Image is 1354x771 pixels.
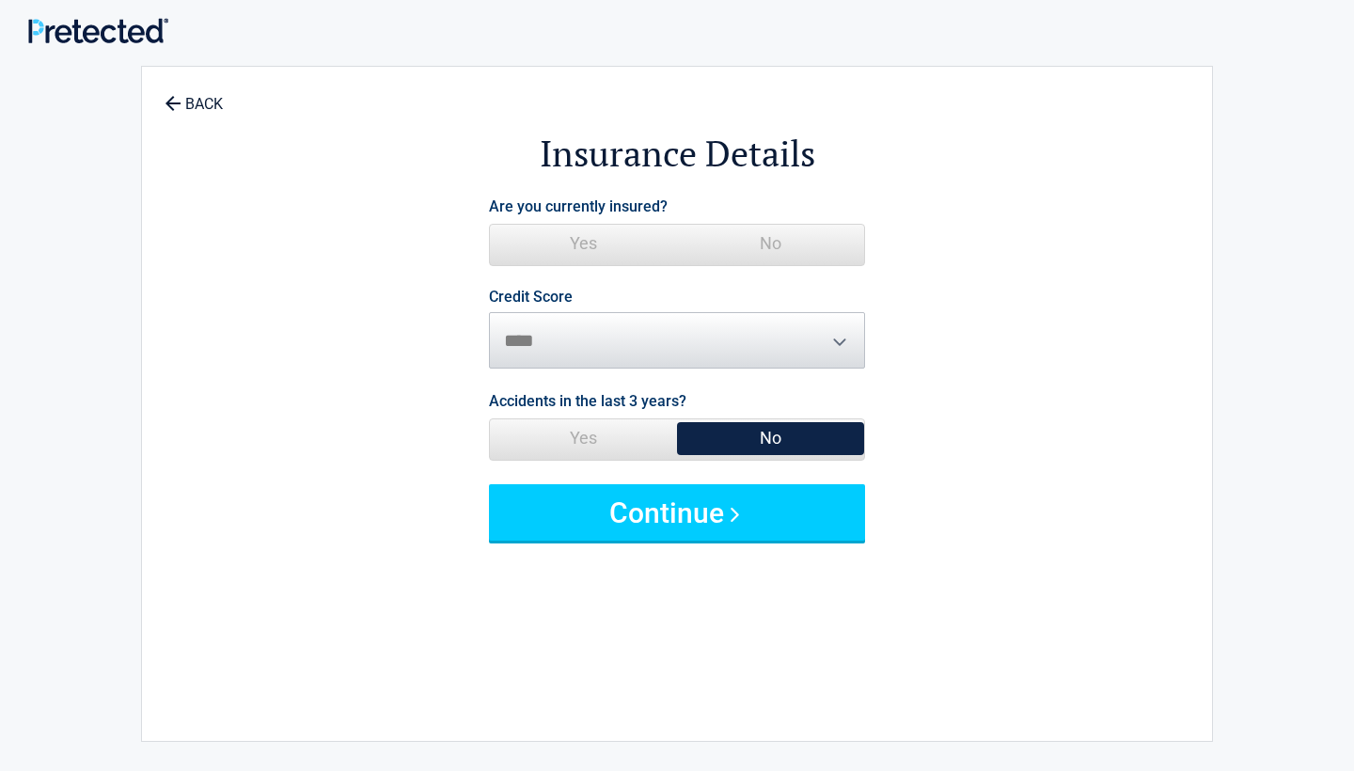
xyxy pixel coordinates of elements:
[489,194,668,219] label: Are you currently insured?
[677,225,864,262] span: No
[677,419,864,457] span: No
[489,290,573,305] label: Credit Score
[28,18,168,43] img: Main Logo
[490,419,677,457] span: Yes
[161,79,227,112] a: BACK
[245,130,1109,178] h2: Insurance Details
[490,225,677,262] span: Yes
[489,484,865,541] button: Continue
[489,388,686,414] label: Accidents in the last 3 years?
